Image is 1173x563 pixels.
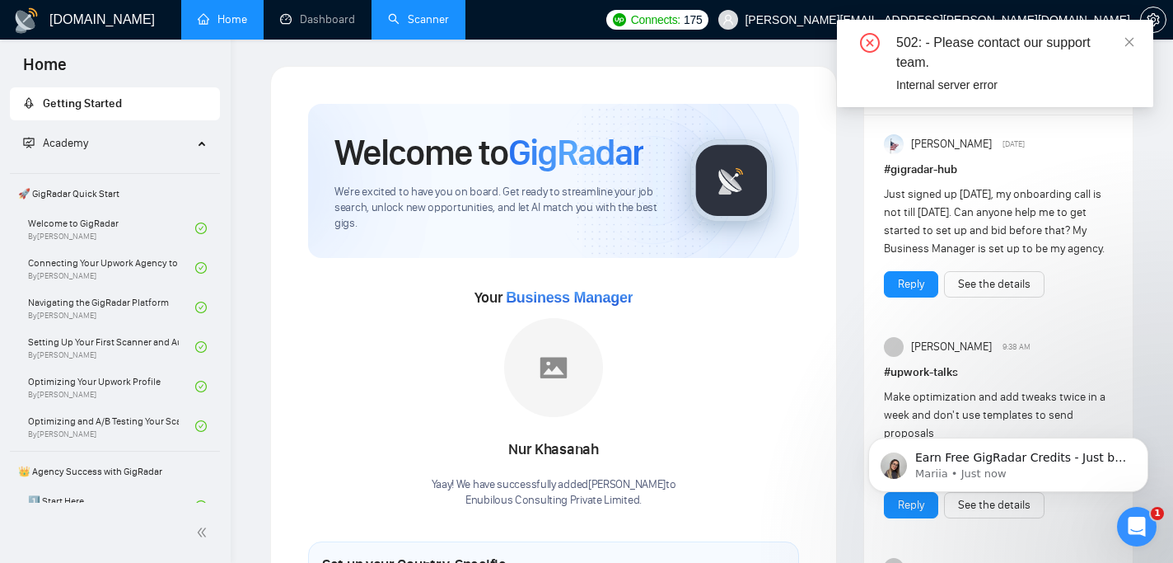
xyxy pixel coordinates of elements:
[1151,507,1164,520] span: 1
[506,289,633,306] span: Business Manager
[12,455,218,488] span: 👑 Agency Success with GigRadar
[1140,13,1166,26] a: setting
[958,275,1030,293] a: See the details
[508,130,643,175] span: GigRadar
[911,135,992,153] span: [PERSON_NAME]
[944,271,1044,298] button: See the details
[1117,507,1157,547] iframe: Intercom live chat
[28,329,195,365] a: Setting Up Your First Scanner and Auto-BidderBy[PERSON_NAME]
[195,223,207,234] span: check-circle
[23,136,88,150] span: Academy
[432,436,676,464] div: Nur Khasanah
[474,289,633,307] span: Your
[43,96,122,110] span: Getting Started
[1124,36,1135,48] span: close
[1140,7,1166,33] button: setting
[1002,137,1025,152] span: [DATE]
[196,524,213,541] span: double-left
[684,11,702,29] span: 175
[195,262,207,274] span: check-circle
[28,210,195,246] a: Welcome to GigRadarBy[PERSON_NAME]
[334,185,664,232] span: We're excited to have you on board. Get ready to streamline your job search, unlock new opportuni...
[884,161,1113,179] h1: # gigradar-hub
[504,318,603,417] img: placeholder.png
[1141,13,1166,26] span: setting
[195,500,207,512] span: check-circle
[884,271,938,298] button: Reply
[690,139,773,222] img: gigradar-logo.png
[613,13,626,26] img: upwork-logo.png
[388,12,449,26] a: searchScanner
[28,408,195,444] a: Optimizing and A/B Testing Your Scanner for Better ResultsBy[PERSON_NAME]
[195,381,207,392] span: check-circle
[884,187,1105,256] span: Just signed up [DATE], my onboarding call is not till [DATE]. Can anyone help me to get started t...
[23,137,35,148] span: fund-projection-screen
[896,76,1133,94] div: Internal server error
[13,7,40,34] img: logo
[43,136,88,150] span: Academy
[28,488,195,524] a: 1️⃣ Start Here
[884,390,1105,476] span: Make optimization and add tweaks twice in a week and don't use templates to send proposals Repeat...
[195,420,207,432] span: check-circle
[884,364,1113,382] h1: # upwork-talks
[28,368,195,405] a: Optimizing Your Upwork ProfileBy[PERSON_NAME]
[631,11,680,29] span: Connects:
[884,134,904,154] img: Anisuzzaman Khan
[844,403,1173,518] iframe: Intercom notifications message
[195,341,207,353] span: check-circle
[911,338,992,356] span: [PERSON_NAME]
[10,53,80,87] span: Home
[280,12,355,26] a: dashboardDashboard
[28,250,195,286] a: Connecting Your Upwork Agency to GigRadarBy[PERSON_NAME]
[432,493,676,509] p: Enubilous Consulting Private Limited .
[896,33,1133,73] div: 502: - Please contact our support team.
[195,302,207,313] span: check-circle
[860,33,880,53] span: close-circle
[334,130,643,175] h1: Welcome to
[898,275,924,293] a: Reply
[10,87,220,120] li: Getting Started
[12,177,218,210] span: 🚀 GigRadar Quick Start
[722,14,734,26] span: user
[28,289,195,326] a: Navigating the GigRadar PlatformBy[PERSON_NAME]
[23,97,35,109] span: rocket
[432,477,676,509] div: Yaay! We have successfully added [PERSON_NAME] to
[198,12,247,26] a: homeHome
[1002,340,1030,354] span: 9:38 AM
